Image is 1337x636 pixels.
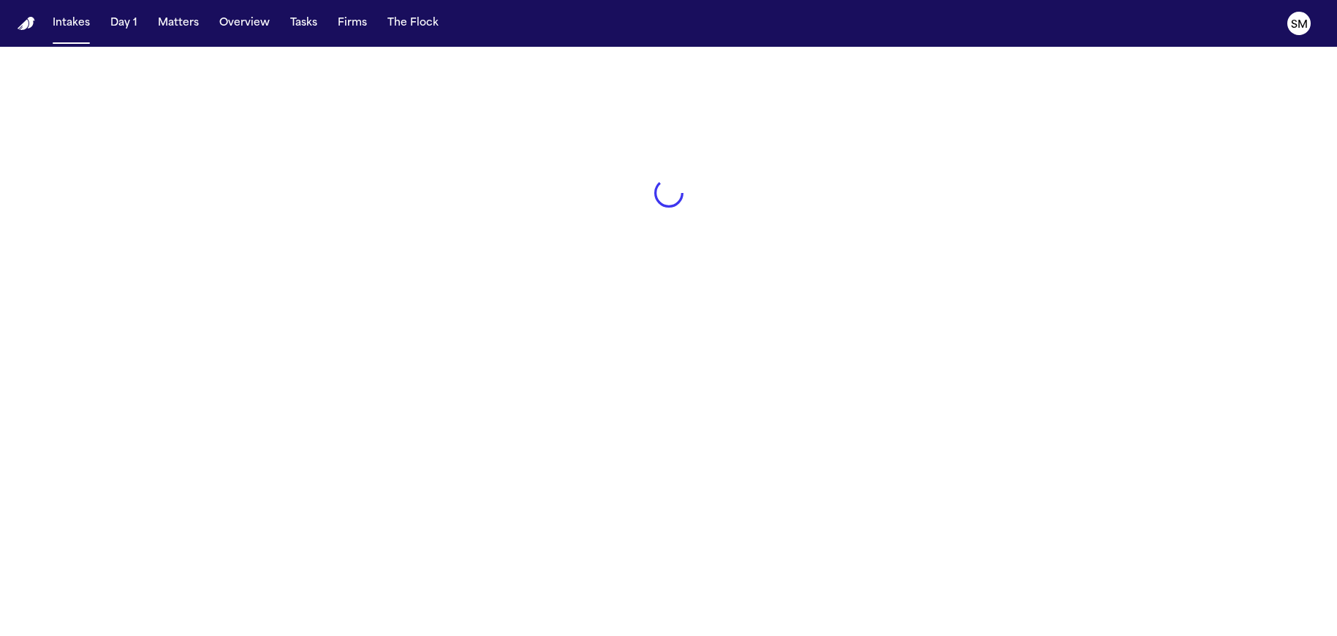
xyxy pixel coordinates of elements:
button: Firms [332,10,373,37]
button: Overview [213,10,276,37]
img: Finch Logo [18,17,35,31]
button: Intakes [47,10,96,37]
button: The Flock [382,10,444,37]
button: Matters [152,10,205,37]
button: Day 1 [105,10,143,37]
a: Home [18,17,35,31]
button: Tasks [284,10,323,37]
